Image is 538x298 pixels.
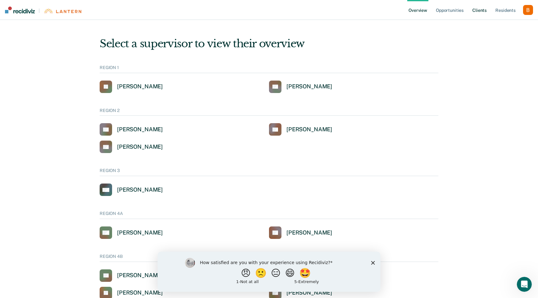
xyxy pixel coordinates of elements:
[117,272,163,279] div: [PERSON_NAME]
[100,226,163,239] a: [PERSON_NAME]
[117,126,163,133] div: [PERSON_NAME]
[158,252,380,292] iframe: Survey by Kim from Recidiviz
[117,143,163,151] div: [PERSON_NAME]
[286,83,332,90] div: [PERSON_NAME]
[35,8,44,13] span: |
[100,108,438,116] div: REGION 2
[100,211,438,219] div: REGION 4A
[5,7,35,13] img: Recidiviz
[117,229,163,236] div: [PERSON_NAME]
[117,83,163,90] div: [PERSON_NAME]
[100,37,438,50] div: Select a supervisor to view their overview
[286,289,332,296] div: [PERSON_NAME]
[5,7,81,13] a: |
[100,81,163,93] a: [PERSON_NAME]
[100,141,163,153] a: [PERSON_NAME]
[286,229,332,236] div: [PERSON_NAME]
[269,81,332,93] a: [PERSON_NAME]
[286,126,332,133] div: [PERSON_NAME]
[100,184,163,196] a: [PERSON_NAME]
[100,168,438,176] div: REGION 3
[100,254,438,262] div: REGION 4B
[517,277,532,292] iframe: Intercom live chat
[100,123,163,136] a: [PERSON_NAME]
[269,123,332,136] a: [PERSON_NAME]
[100,269,163,282] a: [PERSON_NAME]
[44,9,81,13] img: Lantern
[117,289,163,296] div: [PERSON_NAME]
[269,226,332,239] a: [PERSON_NAME]
[117,186,163,193] div: [PERSON_NAME]
[100,65,438,73] div: REGION 1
